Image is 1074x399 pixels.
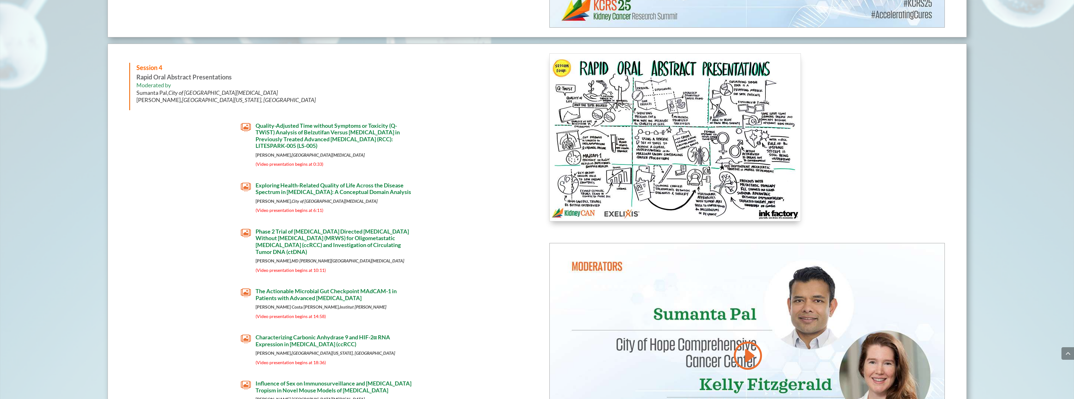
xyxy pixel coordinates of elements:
strong: [PERSON_NAME] Costa [PERSON_NAME], [256,304,386,310]
strong: Rapid Oral Abstract Presentations [136,64,232,81]
span:  [241,182,251,192]
span:  [241,288,251,298]
span: (Video presentation begins at 10:11) [256,267,326,273]
em: [GEOGRAPHIC_DATA][US_STATE], [GEOGRAPHIC_DATA] [182,96,316,103]
span: [PERSON_NAME], [136,96,316,103]
img: KidneyCAN_Ink Factory_Board Session 4 [550,54,801,221]
span: (Video presentation begins at 14:58) [256,314,326,319]
strong: [PERSON_NAME], [256,198,378,204]
strong: [PERSON_NAME], [256,258,404,263]
em: [GEOGRAPHIC_DATA][US_STATE], [GEOGRAPHIC_DATA] [292,350,395,356]
em: City of [GEOGRAPHIC_DATA][MEDICAL_DATA] [168,89,278,96]
span: Quality-Adjusted Time without Symptoms or Toxicity (Q-TWiST) Analysis of Belzutifan Versus [MEDIC... [256,122,400,149]
em: MD [PERSON_NAME][GEOGRAPHIC_DATA][MEDICAL_DATA] [292,258,404,263]
span:  [241,380,251,390]
span:  [241,228,251,238]
span: Sumanta Pal, [136,89,278,96]
span: (Video presentation begins at 0:33) [256,161,323,167]
span:  [241,334,251,344]
span: Influence of Sex on Immunosurveillance and [MEDICAL_DATA] Tropism in Novel Mouse Models of [MEDIC... [256,380,411,394]
em: [GEOGRAPHIC_DATA][MEDICAL_DATA] [292,152,365,158]
h6: Moderated by [136,82,518,107]
span: Exploring Health-Related Quality of Life Across the Disease Spectrum in [MEDICAL_DATA]: A Concept... [256,182,411,196]
em: [PERSON_NAME] [355,304,386,310]
em: City of [GEOGRAPHIC_DATA][MEDICAL_DATA] [292,198,378,204]
span: (Video presentation begins at 6:11) [256,208,323,213]
span: Phase 2 Trial of [MEDICAL_DATA] Directed [MEDICAL_DATA] Without [MEDICAL_DATA] (MRWS) for Oligome... [256,228,409,255]
strong: [PERSON_NAME], [256,152,365,158]
span: The Actionable Microbial Gut Checkpoint MAdCAM-1 in Patients with Advanced [MEDICAL_DATA] [256,288,397,301]
em: Institut [340,304,354,310]
strong: [PERSON_NAME], [256,350,395,356]
span: Session 4 [136,64,162,71]
span:  [241,122,251,132]
span: Characterizing Carbonic Anhydrase 9 and HIF-2α RNA Expression in [MEDICAL_DATA] (ccRCC) [256,334,390,348]
span: (Video presentation begins at 18:36) [256,360,326,365]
